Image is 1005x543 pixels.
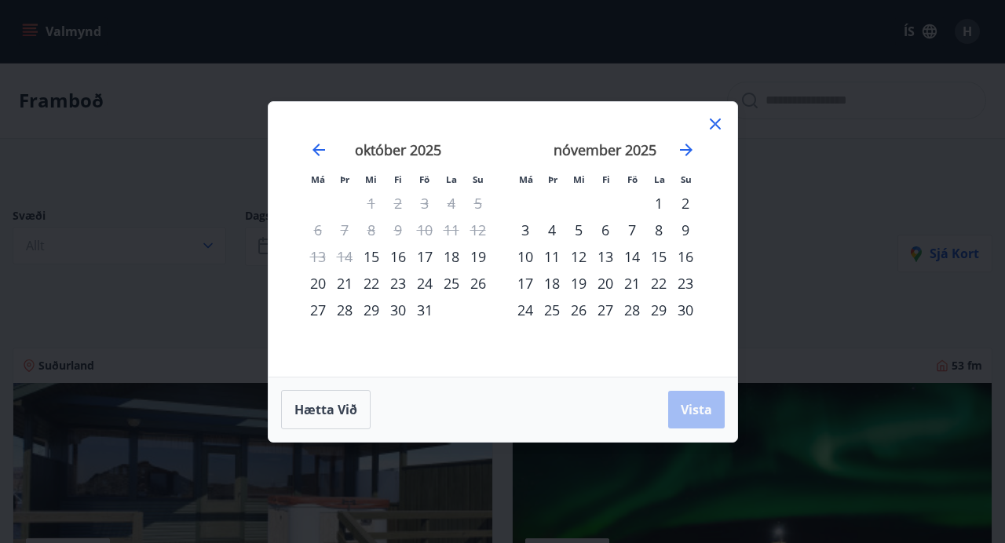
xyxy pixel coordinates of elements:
[305,217,331,243] td: Not available. mánudagur, 6. október 2025
[473,173,484,185] small: Su
[281,390,371,429] button: Hætta við
[592,243,619,270] td: Choose fimmtudagur, 13. nóvember 2025 as your check-in date. It’s available.
[465,243,492,270] div: 19
[331,270,358,297] td: Choose þriðjudagur, 21. október 2025 as your check-in date. It’s available.
[565,270,592,297] td: Choose miðvikudagur, 19. nóvember 2025 as your check-in date. It’s available.
[331,297,358,323] td: Choose þriðjudagur, 28. október 2025 as your check-in date. It’s available.
[645,190,672,217] td: Choose laugardagur, 1. nóvember 2025 as your check-in date. It’s available.
[672,270,699,297] div: 23
[645,297,672,323] td: Choose laugardagur, 29. nóvember 2025 as your check-in date. It’s available.
[539,270,565,297] td: Choose þriðjudagur, 18. nóvember 2025 as your check-in date. It’s available.
[411,217,438,243] td: Not available. föstudagur, 10. október 2025
[519,173,533,185] small: Má
[592,270,619,297] td: Choose fimmtudagur, 20. nóvember 2025 as your check-in date. It’s available.
[672,190,699,217] td: Choose sunnudagur, 2. nóvember 2025 as your check-in date. It’s available.
[602,173,610,185] small: Fi
[411,270,438,297] td: Choose föstudagur, 24. október 2025 as your check-in date. It’s available.
[305,243,331,270] td: Not available. mánudagur, 13. október 2025
[358,270,385,297] div: 22
[385,270,411,297] div: 23
[554,140,656,159] strong: nóvember 2025
[539,297,565,323] div: 25
[331,270,358,297] div: 21
[672,217,699,243] td: Choose sunnudagur, 9. nóvember 2025 as your check-in date. It’s available.
[465,190,492,217] td: Not available. sunnudagur, 5. október 2025
[385,270,411,297] td: Choose fimmtudagur, 23. október 2025 as your check-in date. It’s available.
[512,217,539,243] div: 3
[539,217,565,243] div: 4
[573,173,585,185] small: Mi
[619,217,645,243] div: 7
[539,270,565,297] div: 18
[539,297,565,323] td: Choose þriðjudagur, 25. nóvember 2025 as your check-in date. It’s available.
[305,270,331,297] td: Choose mánudagur, 20. október 2025 as your check-in date. It’s available.
[305,297,331,323] div: 27
[592,297,619,323] div: 27
[385,190,411,217] td: Not available. fimmtudagur, 2. október 2025
[548,173,557,185] small: Þr
[619,270,645,297] td: Choose föstudagur, 21. nóvember 2025 as your check-in date. It’s available.
[565,243,592,270] div: 12
[672,217,699,243] div: 9
[512,270,539,297] div: 17
[465,270,492,297] td: Choose sunnudagur, 26. október 2025 as your check-in date. It’s available.
[331,243,358,270] td: Not available. þriðjudagur, 14. október 2025
[672,297,699,323] td: Choose sunnudagur, 30. nóvember 2025 as your check-in date. It’s available.
[512,297,539,323] td: Choose mánudagur, 24. nóvember 2025 as your check-in date. It’s available.
[438,243,465,270] td: Choose laugardagur, 18. október 2025 as your check-in date. It’s available.
[411,190,438,217] td: Not available. föstudagur, 3. október 2025
[619,270,645,297] div: 21
[365,173,377,185] small: Mi
[539,217,565,243] td: Choose þriðjudagur, 4. nóvember 2025 as your check-in date. It’s available.
[619,243,645,270] td: Choose föstudagur, 14. nóvember 2025 as your check-in date. It’s available.
[672,190,699,217] div: 2
[358,217,385,243] td: Not available. miðvikudagur, 8. október 2025
[385,217,411,243] td: Not available. fimmtudagur, 9. október 2025
[358,297,385,323] div: 29
[539,243,565,270] div: 11
[592,297,619,323] td: Choose fimmtudagur, 27. nóvember 2025 as your check-in date. It’s available.
[645,217,672,243] td: Choose laugardagur, 8. nóvember 2025 as your check-in date. It’s available.
[592,217,619,243] div: 6
[512,270,539,297] td: Choose mánudagur, 17. nóvember 2025 as your check-in date. It’s available.
[438,243,465,270] div: 18
[411,243,438,270] div: 17
[672,297,699,323] div: 30
[645,297,672,323] div: 29
[331,217,358,243] td: Not available. þriðjudagur, 7. október 2025
[592,243,619,270] div: 13
[294,401,357,418] span: Hætta við
[619,297,645,323] td: Choose föstudagur, 28. nóvember 2025 as your check-in date. It’s available.
[311,173,325,185] small: Má
[438,270,465,297] td: Choose laugardagur, 25. október 2025 as your check-in date. It’s available.
[681,173,692,185] small: Su
[305,270,331,297] div: 20
[411,297,438,323] div: 31
[411,297,438,323] td: Choose föstudagur, 31. október 2025 as your check-in date. It’s available.
[645,190,672,217] div: 1
[465,270,492,297] div: 26
[340,173,349,185] small: Þr
[287,121,718,358] div: Calendar
[385,243,411,270] div: 16
[512,217,539,243] td: Choose mánudagur, 3. nóvember 2025 as your check-in date. It’s available.
[465,217,492,243] td: Not available. sunnudagur, 12. október 2025
[565,270,592,297] div: 19
[677,140,696,159] div: Move forward to switch to the next month.
[512,297,539,323] div: 24
[385,297,411,323] td: Choose fimmtudagur, 30. október 2025 as your check-in date. It’s available.
[565,217,592,243] div: 5
[411,270,438,297] div: 24
[619,217,645,243] td: Choose föstudagur, 7. nóvember 2025 as your check-in date. It’s available.
[627,173,638,185] small: Fö
[512,243,539,270] div: 10
[438,270,465,297] div: 25
[512,243,539,270] td: Choose mánudagur, 10. nóvember 2025 as your check-in date. It’s available.
[619,297,645,323] div: 28
[385,243,411,270] td: Choose fimmtudagur, 16. október 2025 as your check-in date. It’s available.
[645,270,672,297] td: Choose laugardagur, 22. nóvember 2025 as your check-in date. It’s available.
[358,297,385,323] td: Choose miðvikudagur, 29. október 2025 as your check-in date. It’s available.
[565,243,592,270] td: Choose miðvikudagur, 12. nóvember 2025 as your check-in date. It’s available.
[438,217,465,243] td: Not available. laugardagur, 11. október 2025
[645,243,672,270] td: Choose laugardagur, 15. nóvember 2025 as your check-in date. It’s available.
